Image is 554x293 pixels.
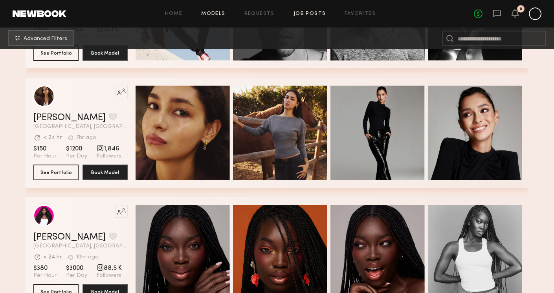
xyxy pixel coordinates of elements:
[519,7,522,11] div: 8
[76,135,96,141] div: 7hr ago
[294,11,326,16] a: Job Posts
[244,11,275,16] a: Requests
[345,11,376,16] a: Favorites
[201,11,225,16] a: Models
[33,165,79,180] button: See Portfolio
[97,272,122,279] span: Followers
[83,45,128,61] button: Book Model
[97,264,122,272] span: 88.5 K
[33,45,79,61] button: See Portfolio
[33,153,57,160] span: Per Hour
[43,135,62,141] div: < 24 hr
[66,145,87,153] span: $1200
[33,233,106,242] a: [PERSON_NAME]
[33,264,57,272] span: $380
[97,145,121,153] span: 1,846
[24,36,67,42] span: Advanced Filters
[66,153,87,160] span: Per Day
[33,113,106,123] a: [PERSON_NAME]
[83,165,128,180] button: Book Model
[8,30,74,46] button: Advanced Filters
[66,264,87,272] span: $3000
[76,255,99,260] div: 10hr ago
[33,272,57,279] span: Per Hour
[33,244,128,249] span: [GEOGRAPHIC_DATA], [GEOGRAPHIC_DATA]
[66,272,87,279] span: Per Day
[43,255,62,260] div: < 24 hr
[97,153,121,160] span: Followers
[33,145,57,153] span: $150
[33,124,128,130] span: [GEOGRAPHIC_DATA], [GEOGRAPHIC_DATA]
[165,11,183,16] a: Home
